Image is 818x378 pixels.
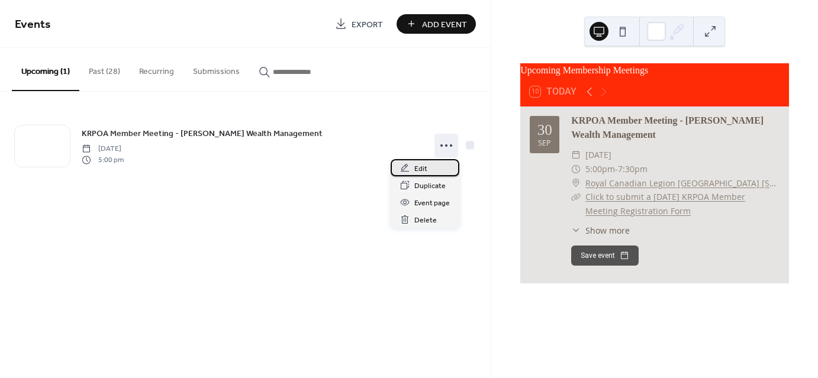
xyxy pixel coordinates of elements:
[130,48,183,90] button: Recurring
[571,162,581,176] div: ​
[183,48,249,90] button: Submissions
[571,245,639,266] button: Save event
[571,115,764,140] a: KRPOA Member Meeting - [PERSON_NAME] Wealth Management
[414,214,437,227] span: Delete
[326,14,392,34] a: Export
[571,148,581,162] div: ​
[82,154,124,165] span: 5:00 pm
[414,180,446,192] span: Duplicate
[618,162,648,176] span: 7:30pm
[571,176,581,190] div: ​
[82,144,124,154] span: [DATE]
[520,63,789,77] div: Upcoming Membership Meetings
[585,224,630,237] span: Show more
[79,48,130,90] button: Past (28)
[397,14,476,34] button: Add Event
[571,224,581,237] div: ​
[585,191,745,217] a: Click to submit a [DATE] KRPOA Member Meeting Registration Form
[538,140,551,147] div: Sep
[12,48,79,91] button: Upcoming (1)
[537,122,552,137] div: 30
[571,190,581,204] div: ​
[15,13,51,36] span: Events
[585,162,615,176] span: 5:00pm
[82,127,323,140] a: KRPOA Member Meeting - [PERSON_NAME] Wealth Management
[414,197,450,209] span: Event page
[615,162,618,176] span: -
[352,18,383,31] span: Export
[82,128,323,140] span: KRPOA Member Meeting - [PERSON_NAME] Wealth Management
[585,176,780,190] a: Royal Canadian Legion [GEOGRAPHIC_DATA] [STREET_ADDRESS]
[585,148,611,162] span: [DATE]
[414,163,427,175] span: Edit
[422,18,467,31] span: Add Event
[571,224,630,237] button: ​Show more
